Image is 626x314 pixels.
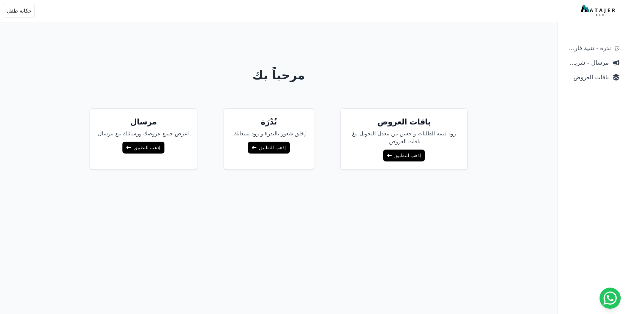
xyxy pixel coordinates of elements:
span: مرسال - شريط دعاية [564,58,609,67]
h1: مرحباً بك [24,69,533,82]
a: إذهب للتطبيق [383,150,425,161]
h5: باقات العروض [349,117,459,127]
h5: نُدْرَة [232,117,306,127]
p: إخلق شعور بالندرة و زود مبيعاتك. [232,130,306,138]
p: اعرض جميع عروضك ورسائلك مع مرسال [98,130,189,138]
a: إذهب للتطبيق [248,142,290,154]
span: باقات العروض [564,73,609,82]
span: ندرة - تنبية قارب علي النفاذ [564,44,611,53]
h5: مرسال [98,117,189,127]
button: حكاية طفل [4,4,35,18]
a: إذهب للتطبيق [122,142,164,154]
span: حكاية طفل [7,7,32,15]
img: MatajerTech Logo [581,5,617,17]
p: زود قيمة الطلبات و حسن من معدل التحويل مغ باقات العروض. [349,130,459,146]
